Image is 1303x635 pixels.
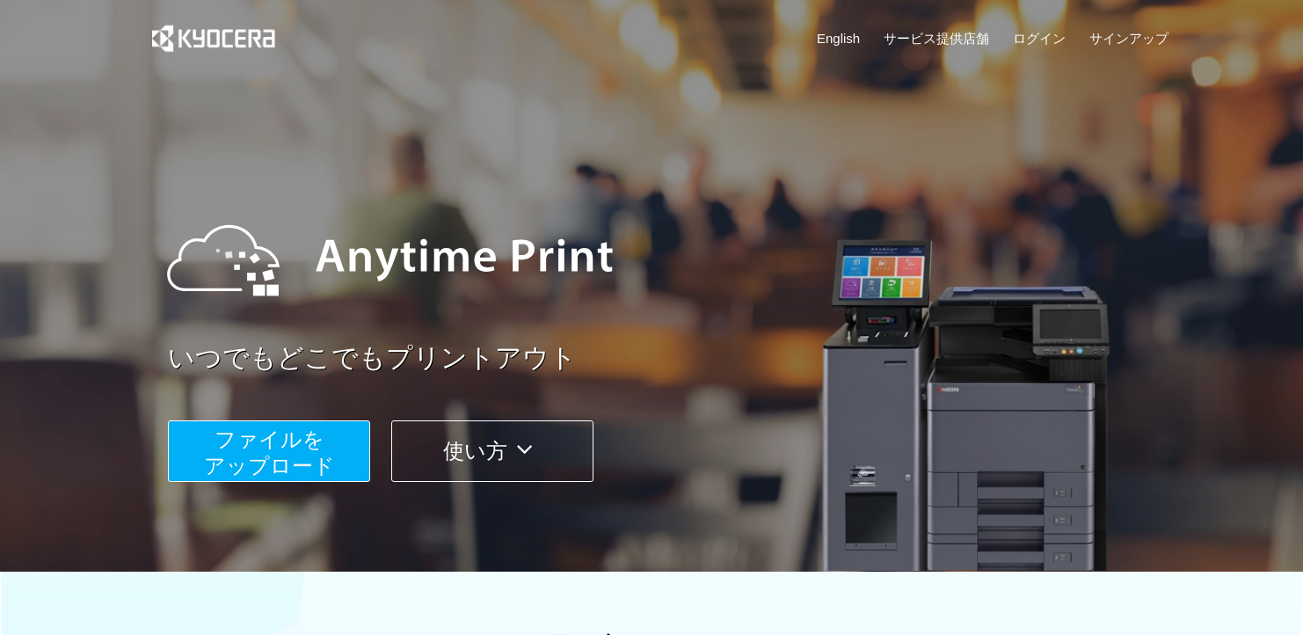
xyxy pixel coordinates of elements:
a: サービス提供店舗 [884,29,989,47]
span: ファイルを ​​アップロード [204,427,335,478]
a: サインアップ [1089,29,1168,47]
a: いつでもどこでもプリントアウト [168,339,1179,377]
a: ログイン [1013,29,1066,47]
a: English [817,29,860,47]
button: 使い方 [391,420,593,482]
button: ファイルを​​アップロード [168,420,370,482]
